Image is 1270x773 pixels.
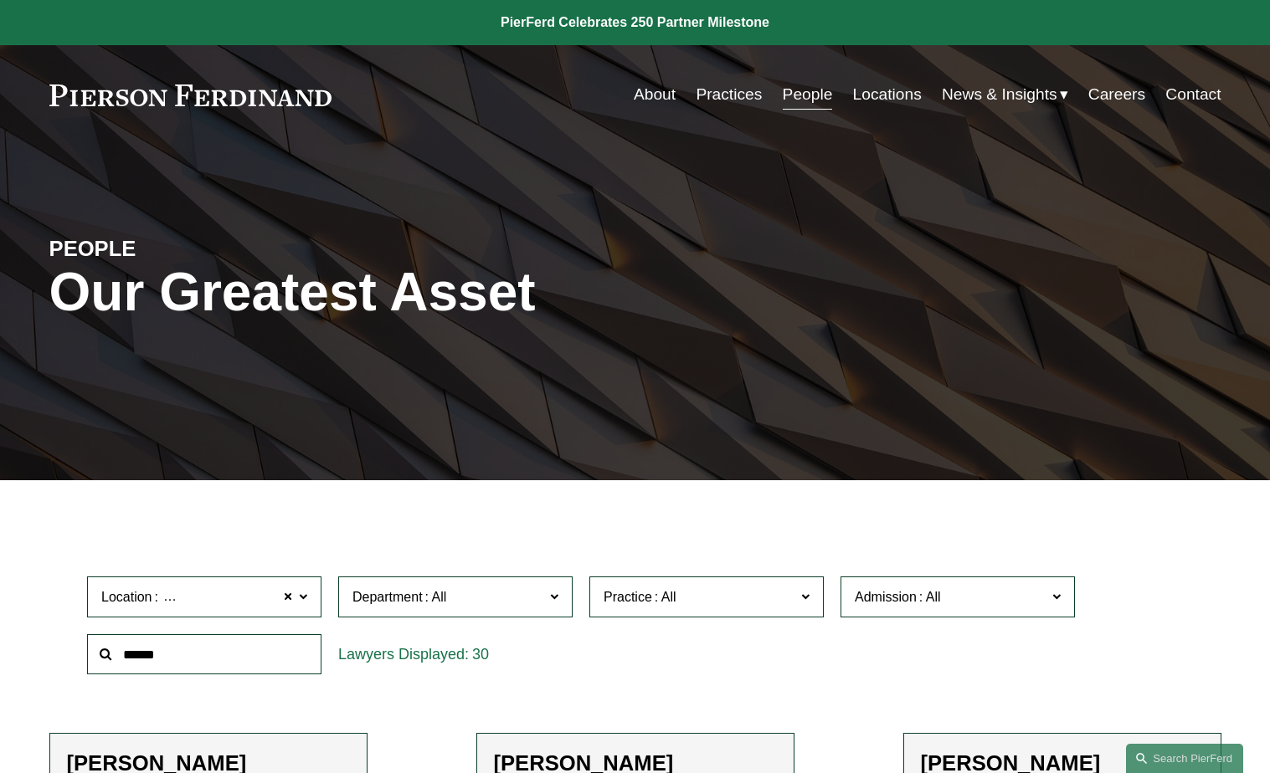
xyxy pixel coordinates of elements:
[855,590,917,604] span: Admission
[853,79,922,110] a: Locations
[942,80,1057,110] span: News & Insights
[634,79,676,110] a: About
[1126,744,1243,773] a: Search this site
[101,590,152,604] span: Location
[49,262,830,323] h1: Our Greatest Asset
[161,586,301,608] span: [GEOGRAPHIC_DATA]
[604,590,652,604] span: Practice
[1165,79,1221,110] a: Contact
[783,79,833,110] a: People
[942,79,1068,110] a: folder dropdown
[352,590,423,604] span: Department
[49,235,342,262] h4: PEOPLE
[696,79,762,110] a: Practices
[1088,79,1145,110] a: Careers
[472,646,489,663] span: 30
